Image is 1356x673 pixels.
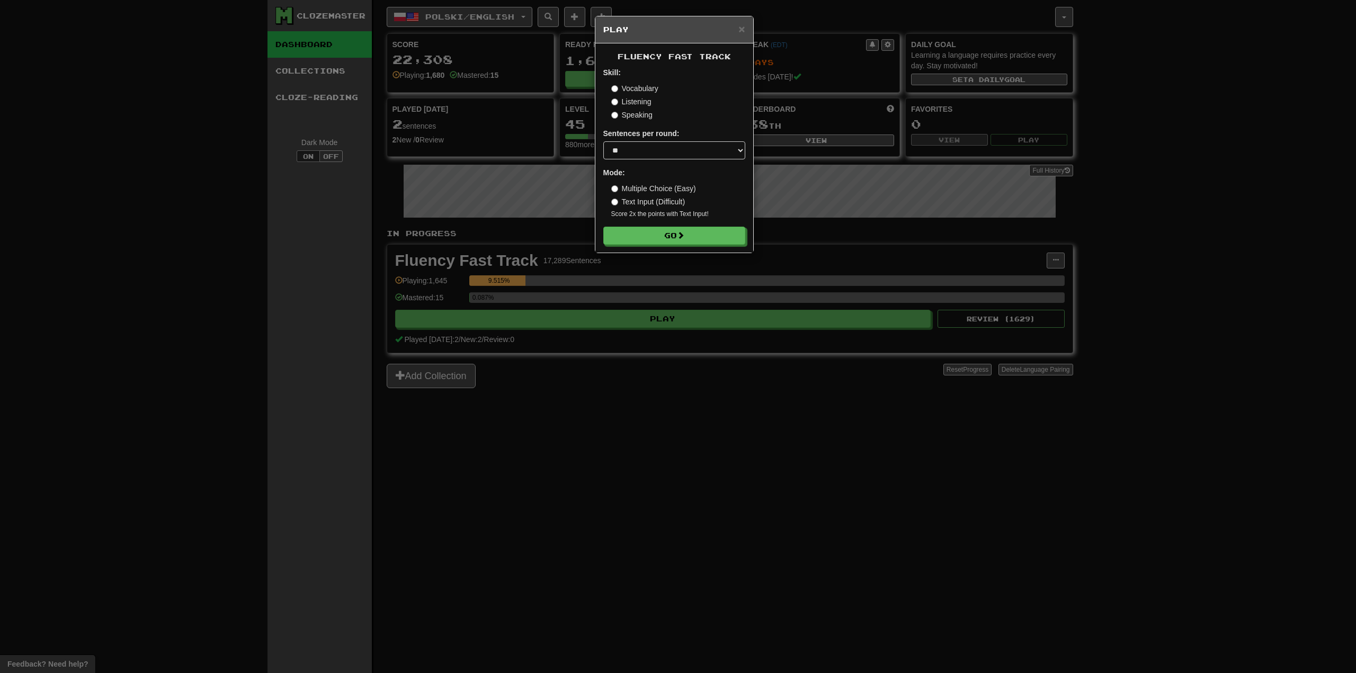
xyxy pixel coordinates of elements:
input: Speaking [611,112,618,119]
input: Text Input (Difficult) [611,199,618,205]
label: Sentences per round: [603,128,680,139]
h5: Play [603,24,745,35]
button: Go [603,227,745,245]
label: Speaking [611,110,653,120]
input: Multiple Choice (Easy) [611,185,618,192]
label: Multiple Choice (Easy) [611,183,696,194]
button: Close [738,23,745,34]
input: Vocabulary [611,85,618,92]
span: × [738,23,745,35]
strong: Mode: [603,168,625,177]
span: Fluency Fast Track [618,52,731,61]
small: Score 2x the points with Text Input ! [611,210,745,219]
label: Listening [611,96,652,107]
label: Text Input (Difficult) [611,196,685,207]
input: Listening [611,98,618,105]
label: Vocabulary [611,83,658,94]
strong: Skill: [603,68,621,77]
